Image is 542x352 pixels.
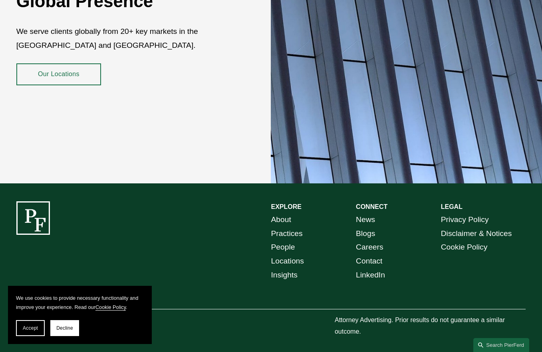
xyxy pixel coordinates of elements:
a: Careers [356,240,383,254]
a: People [271,240,295,254]
a: Cookie Policy [95,304,126,310]
a: About [271,213,291,227]
a: News [356,213,375,227]
strong: CONNECT [356,203,387,210]
p: We serve clients globally from 20+ key markets in the [GEOGRAPHIC_DATA] and [GEOGRAPHIC_DATA]. [16,25,228,52]
span: Decline [56,325,73,331]
p: Attorney Advertising. Prior results do not guarantee a similar outcome. [335,315,526,338]
a: Insights [271,268,298,282]
section: Cookie banner [8,286,152,344]
a: Locations [271,254,304,268]
p: We use cookies to provide necessary functionality and improve your experience. Read our . [16,294,144,312]
strong: LEGAL [441,203,463,210]
a: Search this site [473,338,529,352]
button: Decline [50,320,79,336]
strong: EXPLORE [271,203,302,210]
button: Accept [16,320,45,336]
a: Cookie Policy [441,240,488,254]
a: Disclaimer & Notices [441,227,512,241]
a: Our Locations [16,63,101,85]
a: Practices [271,227,303,241]
a: LinkedIn [356,268,385,282]
a: Blogs [356,227,375,241]
a: Privacy Policy [441,213,489,227]
a: Contact [356,254,382,268]
span: Accept [23,325,38,331]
